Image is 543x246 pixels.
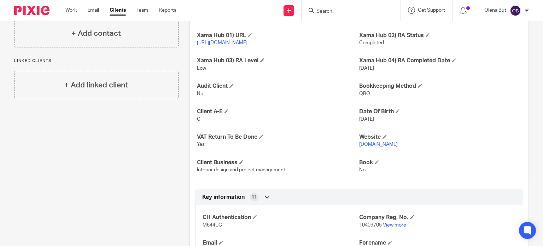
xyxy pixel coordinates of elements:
h4: Company Reg. No. [359,214,516,221]
h4: Book [359,159,521,166]
h4: Xama Hub 01) URL [197,32,359,39]
a: Email [87,7,99,14]
span: [DATE] [359,117,374,122]
h4: Bookkeeping Method [359,82,521,90]
input: Search [316,8,379,15]
span: C [197,117,200,122]
span: Get Support [418,8,445,13]
a: Work [65,7,77,14]
h4: Audit Client [197,82,359,90]
span: No [197,91,203,96]
a: [URL][DOMAIN_NAME] [197,40,247,45]
h4: Date Of Birth [359,108,521,115]
span: 11 [251,194,257,201]
a: Team [136,7,148,14]
p: Olena But [484,7,506,14]
a: Clients [110,7,126,14]
span: [DATE] [359,66,374,71]
p: Linked clients [14,58,179,64]
a: [DOMAIN_NAME] [359,142,398,147]
h4: Xama Hub 04) RA Completed Date [359,57,521,64]
h4: + Add contact [71,28,121,39]
h4: Client A-E [197,108,359,115]
img: Pixie [14,6,49,15]
span: Low [197,66,206,71]
span: Key information [202,194,245,201]
h4: + Add linked client [64,80,128,91]
h4: CH Authentication [203,214,359,221]
a: Reports [159,7,176,14]
h4: Client Business [197,159,359,166]
img: svg%3E [510,5,521,16]
h4: Xama Hub 03) RA Level [197,57,359,64]
span: QBO [359,91,370,96]
h4: Website [359,133,521,141]
span: Completed [359,40,384,45]
span: 10409705 [359,223,382,228]
span: Interior design and project management [197,167,285,172]
a: View more [383,223,406,228]
h4: VAT Return To Be Done [197,133,359,141]
span: M644UC [203,223,222,228]
h4: Xama Hub 02) RA Status [359,32,521,39]
span: No [359,167,366,172]
span: Yes [197,142,205,147]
